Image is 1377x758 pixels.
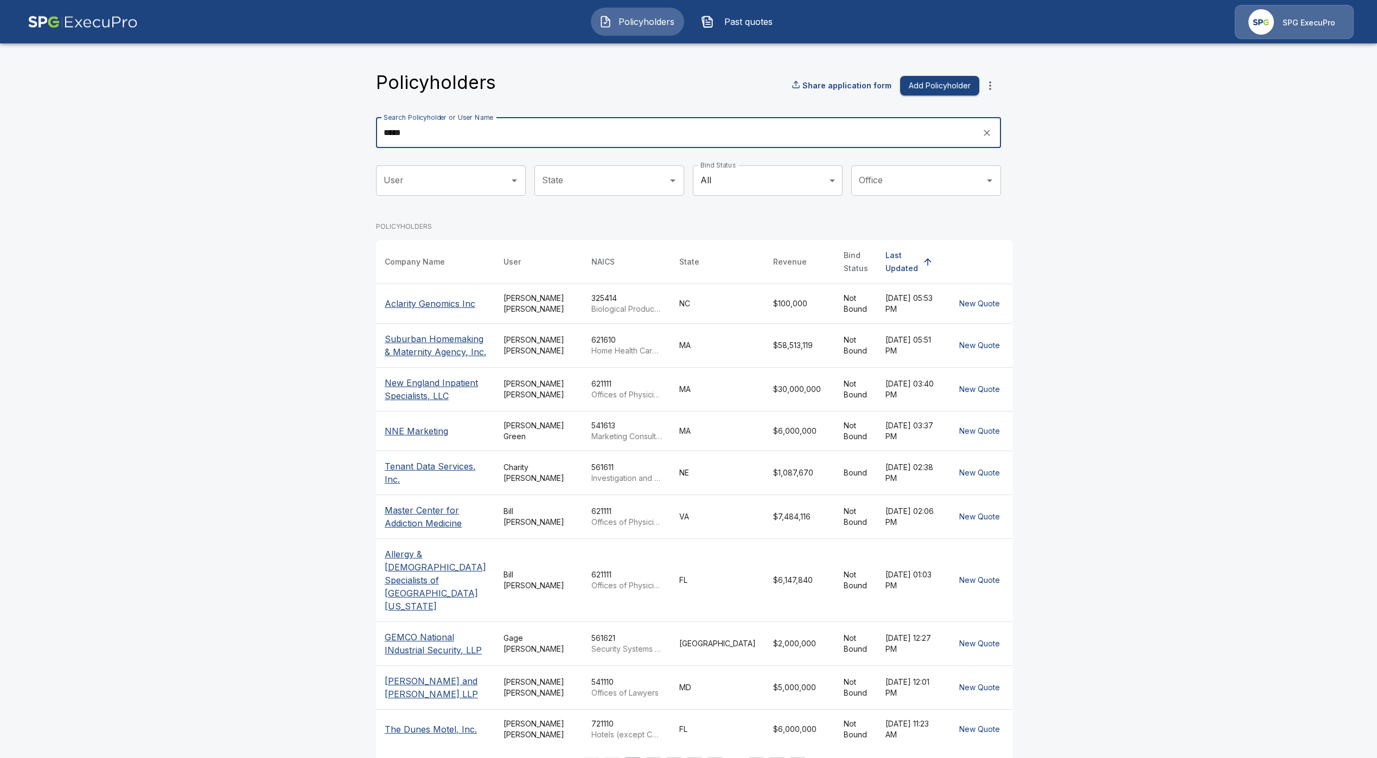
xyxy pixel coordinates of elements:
button: New Quote [955,634,1004,654]
td: NE [671,451,764,494]
div: Bill [PERSON_NAME] [503,569,574,591]
td: $58,513,119 [764,323,835,367]
button: clear search [979,125,995,141]
div: [PERSON_NAME] [PERSON_NAME] [503,677,574,698]
p: Marketing Consulting Services [591,431,662,442]
button: New Quote [955,294,1004,314]
span: Past quotes [718,15,778,28]
td: Not Bound [835,323,877,367]
td: Not Bound [835,494,877,538]
button: more [979,75,1001,97]
td: MA [671,367,764,411]
button: Past quotes IconPast quotes [693,8,786,36]
td: $100,000 [764,284,835,323]
td: Not Bound [835,709,877,749]
p: Biological Product (except Diagnostic) Manufacturing [591,304,662,314]
p: Security Systems Services (except Locksmiths) [591,644,662,654]
button: New Quote [955,463,1004,483]
img: Agency Icon [1248,9,1274,35]
p: Offices of Lawyers [591,688,662,698]
label: Bind Status [700,160,736,170]
table: simple table [376,240,1013,749]
td: FL [671,538,764,621]
td: $6,000,000 [764,411,835,451]
p: Aclarity Genomics Inc [385,297,486,310]
td: [DATE] 02:06 PM [877,494,946,538]
div: 541110 [591,677,662,698]
button: New Quote [955,380,1004,400]
p: Investigation and Personal Background Check Services [591,473,662,484]
div: 325414 [591,293,662,314]
p: Hotels (except Casino Hotels) and Motels [591,729,662,740]
td: $7,484,116 [764,494,835,538]
div: 561611 [591,462,662,484]
img: Policyholders Icon [599,15,612,28]
div: All [693,165,843,196]
td: [DATE] 12:01 PM [877,665,946,709]
div: 621111 [591,506,662,528]
div: User [503,255,521,268]
td: [DATE] 11:23 AM [877,709,946,749]
td: [DATE] 03:37 PM [877,411,946,451]
td: $6,000,000 [764,709,835,749]
div: 621111 [591,569,662,591]
div: [PERSON_NAME] [PERSON_NAME] [503,378,574,400]
div: Gage [PERSON_NAME] [503,633,574,654]
td: [DATE] 05:51 PM [877,323,946,367]
td: Not Bound [835,665,877,709]
button: New Quote [955,507,1004,527]
p: Master Center for Addiction Medicine [385,504,486,530]
div: Company Name [385,255,445,268]
p: Allergy & [DEMOGRAPHIC_DATA] Specialists of [GEOGRAPHIC_DATA][US_STATE] [385,548,486,613]
div: Charity [PERSON_NAME] [503,462,574,484]
p: Offices of Physicians (except Mental Health Specialists) [591,389,662,400]
button: Open [665,173,680,188]
button: Open [507,173,522,188]
button: Policyholders IconPolicyholders [591,8,684,36]
div: State [679,255,699,268]
td: Not Bound [835,621,877,665]
img: AA Logo [28,5,138,39]
button: Add Policyholder [900,76,979,96]
td: Not Bound [835,367,877,411]
td: $1,087,670 [764,451,835,494]
div: Last Updated [885,249,918,275]
button: New Quote [955,678,1004,698]
a: Add Policyholder [896,76,979,96]
div: Revenue [773,255,807,268]
td: MD [671,665,764,709]
p: New England Inpatient Specialists, LLC [385,376,486,402]
button: New Quote [955,336,1004,356]
td: $30,000,000 [764,367,835,411]
td: Not Bound [835,284,877,323]
td: MA [671,323,764,367]
td: NC [671,284,764,323]
div: [PERSON_NAME] Green [503,420,574,442]
p: Suburban Homemaking & Maternity Agency, Inc. [385,332,486,358]
div: 721110 [591,718,662,740]
td: MA [671,411,764,451]
label: Search Policyholder or User Name [384,113,493,122]
td: [DATE] 01:03 PM [877,538,946,621]
p: POLICYHOLDERS [376,222,1013,232]
button: New Quote [955,720,1004,740]
td: [DATE] 12:27 PM [877,621,946,665]
div: 621111 [591,378,662,400]
p: [PERSON_NAME] and [PERSON_NAME] LLP [385,675,486,701]
p: GEMCO National INdustrial Security, LLP [385,631,486,657]
span: Policyholders [616,15,676,28]
td: $6,147,840 [764,538,835,621]
button: New Quote [955,421,1004,441]
h4: Policyholders [376,71,496,94]
td: [DATE] 02:38 PM [877,451,946,494]
div: [PERSON_NAME] [PERSON_NAME] [503,293,574,314]
div: [PERSON_NAME] [PERSON_NAME] [503,718,574,740]
button: New Quote [955,570,1004,590]
div: [PERSON_NAME] [PERSON_NAME] [503,335,574,356]
div: 621610 [591,335,662,356]
button: Open [982,173,997,188]
a: Agency IconSPG ExecuPro [1235,5,1354,39]
div: 561621 [591,633,662,654]
td: $2,000,000 [764,621,835,665]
